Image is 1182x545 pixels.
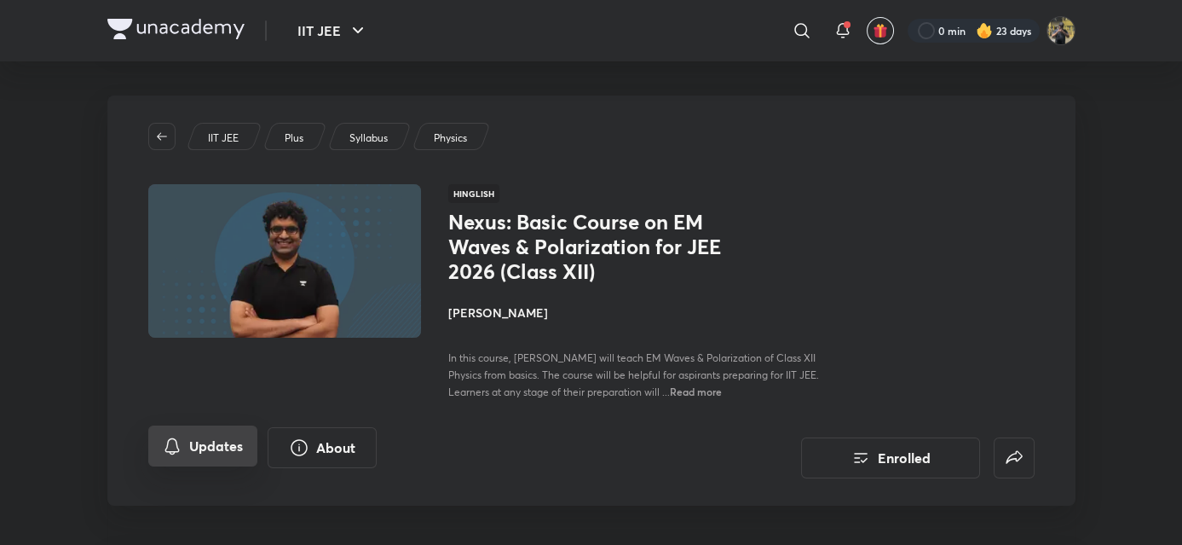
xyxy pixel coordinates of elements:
[434,130,467,146] p: Physics
[346,130,390,146] a: Syllabus
[873,23,888,38] img: avatar
[349,130,388,146] p: Syllabus
[205,130,241,146] a: IIT JEE
[430,130,470,146] a: Physics
[448,351,819,398] span: In this course, [PERSON_NAME] will teach EM Waves & Polarization of Class XII Physics from basics...
[994,438,1035,478] button: false
[148,426,257,467] button: Updates
[281,130,306,146] a: Plus
[448,210,727,283] h1: Nexus: Basic Course on EM Waves & Polarization for JEE 2026 (Class XII)
[208,130,239,146] p: IIT JEE
[867,17,894,44] button: avatar
[107,19,245,43] a: Company Logo
[287,14,378,48] button: IIT JEE
[285,130,303,146] p: Plus
[801,438,980,478] button: Enrolled
[670,385,722,398] span: Read more
[1047,16,1075,45] img: KRISH JINDAL
[976,22,993,39] img: streak
[448,184,499,203] span: Hinglish
[268,427,377,468] button: About
[107,19,245,39] img: Company Logo
[145,183,423,339] img: Thumbnail
[448,304,830,322] h4: [PERSON_NAME]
